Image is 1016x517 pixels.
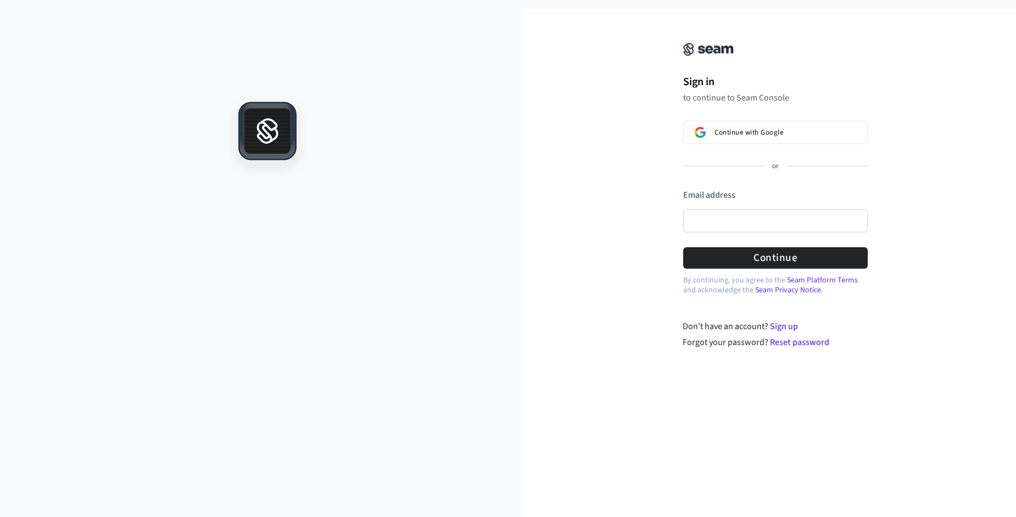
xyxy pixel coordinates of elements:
[683,320,868,333] div: Don't have an account?
[683,43,734,56] img: Seam Console
[683,336,868,349] div: Forgot your password?
[714,128,783,137] span: Continue with Google
[772,162,779,171] p: or
[770,320,798,332] a: Sign up
[755,285,821,296] a: Seam Privacy Notice
[683,92,868,103] p: to continue to Seam Console
[683,74,868,90] h1: Sign in
[787,275,858,286] a: Seam Platform Terms
[683,275,868,295] p: By continuing, you agree to the and acknowledge the .
[683,247,868,269] button: Continue
[695,127,706,138] img: Sign in with Google
[683,189,735,201] label: Email address
[683,121,868,144] button: Sign in with GoogleContinue with Google
[770,336,829,348] a: Reset password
